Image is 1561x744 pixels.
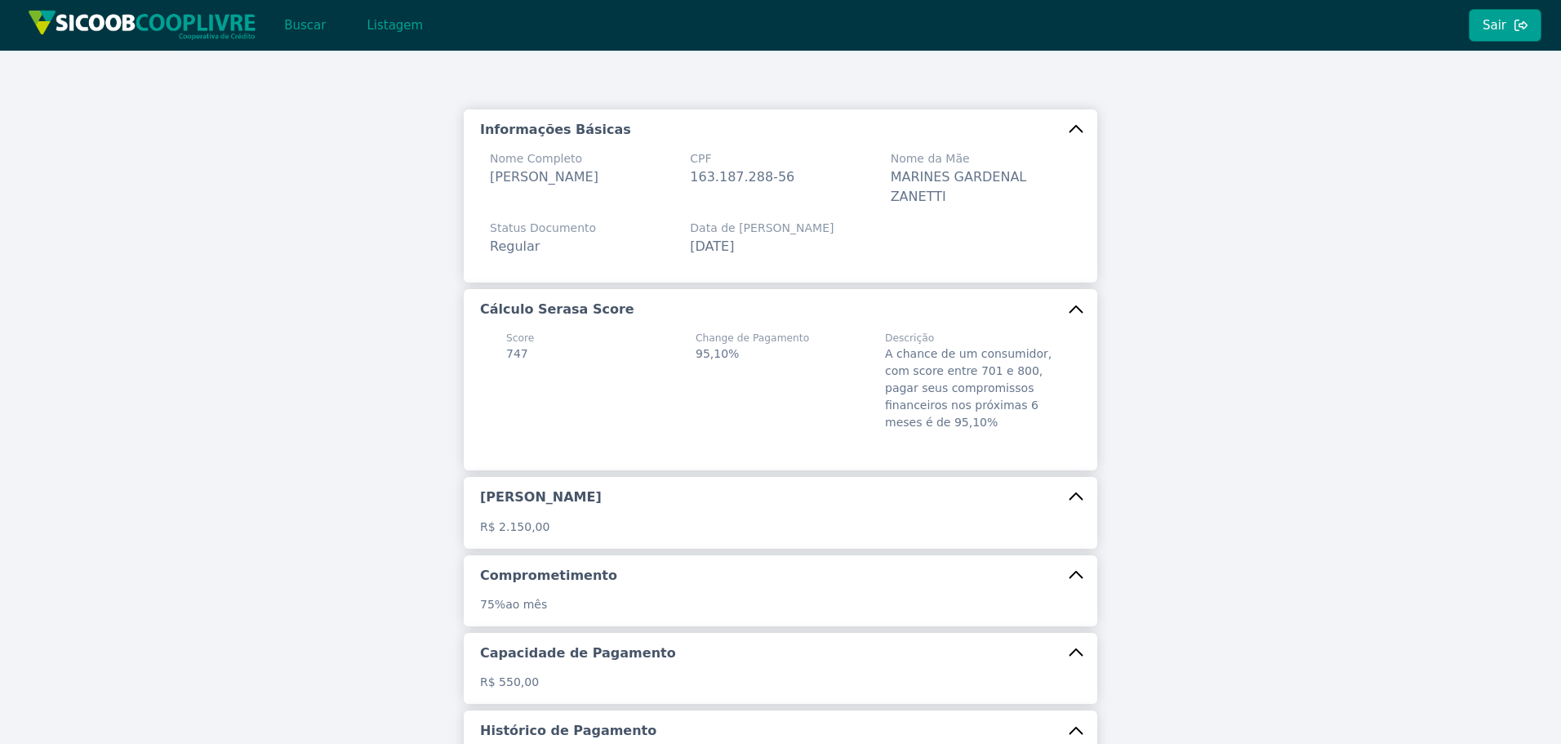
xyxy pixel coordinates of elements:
span: CPF [690,150,794,167]
h5: Cálculo Serasa Score [480,301,634,319]
span: R$ 550,00 [480,675,539,688]
span: 75% [480,598,505,611]
span: Data de [PERSON_NAME] [690,220,834,237]
span: 95,10% [696,347,739,360]
button: Cálculo Serasa Score [464,289,1097,330]
span: Change de Pagamento [696,331,809,345]
button: Buscar [270,9,340,42]
span: MARINES GARDENAL ZANETTI [891,169,1027,204]
span: 163.187.288-56 [690,169,794,185]
h5: [PERSON_NAME] [480,488,602,506]
h5: Informações Básicas [480,121,631,139]
p: ao mês [480,596,1081,613]
span: Score [506,331,534,345]
span: [DATE] [690,238,734,254]
span: A chance de um consumidor, com score entre 701 e 800, pagar seus compromissos financeiros nos pró... [885,347,1052,429]
span: Descrição [885,331,1055,345]
h5: Comprometimento [480,567,617,585]
span: R$ 2.150,00 [480,520,549,533]
button: Sair [1469,9,1541,42]
span: [PERSON_NAME] [490,169,598,185]
span: Nome da Mãe [891,150,1071,167]
button: [PERSON_NAME] [464,477,1097,518]
span: Regular [490,238,540,254]
button: Listagem [353,9,437,42]
button: Comprometimento [464,555,1097,596]
span: Status Documento [490,220,596,237]
img: img/sicoob_cooplivre.png [28,10,256,40]
h5: Histórico de Pagamento [480,722,656,740]
span: Nome Completo [490,150,598,167]
h5: Capacidade de Pagamento [480,644,676,662]
span: 747 [506,347,528,360]
button: Informações Básicas [464,109,1097,150]
button: Capacidade de Pagamento [464,633,1097,674]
